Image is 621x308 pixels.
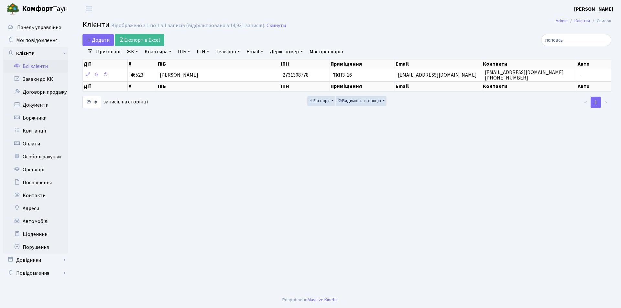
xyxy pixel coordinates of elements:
th: Контакти [482,81,577,91]
b: ТХ [332,71,339,79]
img: logo.png [6,3,19,16]
th: ПІБ [157,59,280,69]
span: Клієнти [82,19,110,30]
button: Експорт [307,96,335,106]
b: Комфорт [22,4,53,14]
a: Email [244,46,266,57]
a: Документи [3,99,68,112]
th: Авто [577,59,611,69]
th: Email [395,59,482,69]
span: [PERSON_NAME] [160,71,198,79]
a: ІПН [194,46,212,57]
a: Довідники [3,254,68,267]
th: ІПН [280,59,330,69]
div: Розроблено . [282,296,339,303]
button: Видимість стовпців [336,96,387,106]
li: Список [590,17,611,25]
a: Має орендарів [307,46,346,57]
a: Адреси [3,202,68,215]
a: Орендарі [3,163,68,176]
th: Контакти [482,59,577,69]
a: Телефон [213,46,243,57]
a: Додати [82,34,114,46]
a: Приховані [93,46,123,57]
th: Дії [83,81,128,91]
a: Повідомлення [3,267,68,280]
a: Панель управління [3,21,68,34]
a: Порушення [3,241,68,254]
a: Квартира [142,46,174,57]
span: Панель управління [17,24,61,31]
a: Мої повідомлення [3,34,68,47]
th: Дії [83,59,128,69]
a: Договори продажу [3,86,68,99]
th: ІПН [280,81,330,91]
a: [PERSON_NAME] [574,5,613,13]
span: Мої повідомлення [16,37,58,44]
span: Експорт [309,98,330,104]
span: [EMAIL_ADDRESS][DOMAIN_NAME] [398,71,477,79]
a: Контакти [3,189,68,202]
th: Авто [577,81,611,91]
th: ПІБ [157,81,280,91]
span: 46523 [130,71,143,79]
button: Переключити навігацію [81,4,97,14]
a: Клієнти [3,47,68,60]
a: Боржники [3,112,68,124]
span: П3-16 [332,71,352,79]
a: Щоденник [3,228,68,241]
a: Автомобілі [3,215,68,228]
th: Приміщення [330,81,395,91]
a: Admin [556,17,568,24]
th: Приміщення [330,59,395,69]
a: Експорт в Excel [115,34,164,46]
nav: breadcrumb [546,14,621,28]
a: Заявки до КК [3,73,68,86]
a: Massive Kinetic [308,296,338,303]
select: записів на сторінці [82,96,101,108]
th: # [128,59,157,69]
span: - [580,71,582,79]
a: Квитанції [3,124,68,137]
a: 1 [591,97,601,108]
a: Всі клієнти [3,60,68,73]
a: Особові рахунки [3,150,68,163]
span: Видимість стовпців [338,98,381,104]
a: Оплати [3,137,68,150]
a: Скинути [267,23,286,29]
span: 2731308778 [283,71,309,79]
a: Клієнти [574,17,590,24]
label: записів на сторінці [82,96,148,108]
th: # [128,81,157,91]
span: Додати [87,37,110,44]
span: [EMAIL_ADDRESS][DOMAIN_NAME] [PHONE_NUMBER] [485,69,564,81]
input: Пошук... [541,34,611,46]
a: ЖК [124,46,141,57]
th: Email [395,81,482,91]
a: Посвідчення [3,176,68,189]
a: ПІБ [175,46,193,57]
a: Держ. номер [267,46,305,57]
div: Відображено з 1 по 1 з 1 записів (відфільтровано з 14,931 записів). [111,23,265,29]
span: Таун [22,4,68,15]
